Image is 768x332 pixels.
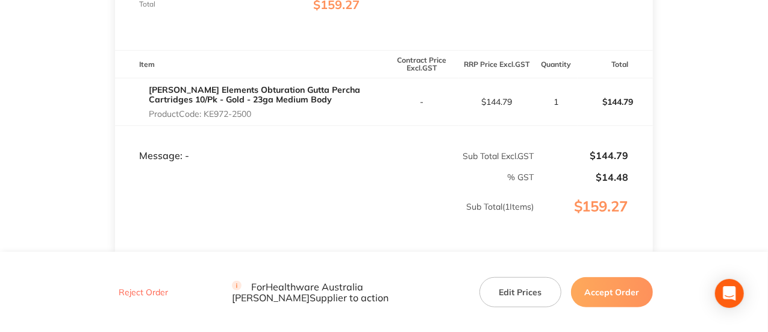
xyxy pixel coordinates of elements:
td: Message: - [115,126,384,162]
th: Item [115,50,384,78]
a: [PERSON_NAME] Elements Obturation Gutta Percha Cartridges 10/Pk - Gold - 23ga Medium Body [149,84,360,105]
th: Total [578,50,653,78]
p: $144.79 [535,150,628,161]
p: % GST [116,172,534,182]
div: Open Intercom Messenger [715,279,744,308]
p: For Healthware Australia [PERSON_NAME] Supplier to action [232,280,465,303]
p: Product Code: KE972-2500 [149,109,384,119]
th: Quantity [534,50,577,78]
p: $144.79 [578,87,652,116]
button: Edit Prices [479,277,561,307]
p: $144.79 [460,97,534,107]
p: 1 [535,97,576,107]
th: RRP Price Excl. GST [459,50,534,78]
button: Accept Order [571,277,653,307]
p: $159.27 [535,198,652,239]
button: Reject Order [115,287,172,298]
p: Sub Total Excl. GST [385,151,534,161]
p: - [385,97,459,107]
p: Sub Total ( 1 Items) [116,202,534,236]
th: Contract Price Excl. GST [384,50,460,78]
p: $14.48 [535,172,628,183]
